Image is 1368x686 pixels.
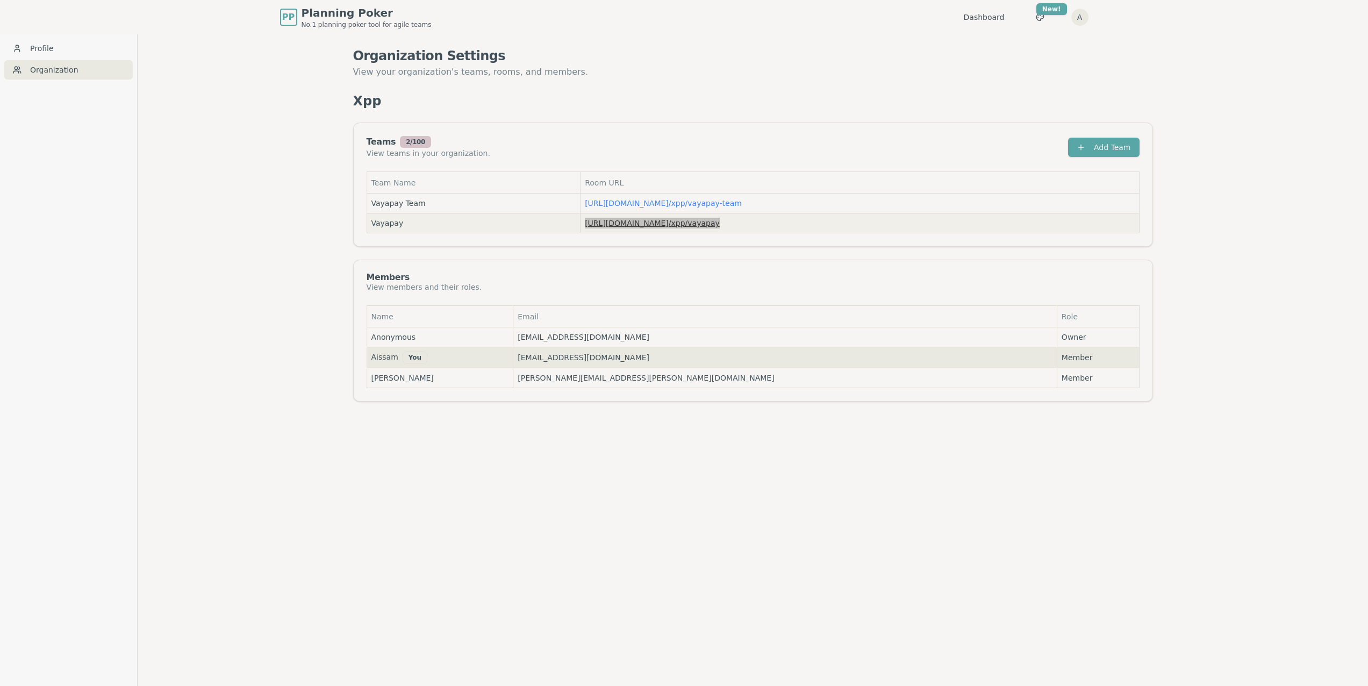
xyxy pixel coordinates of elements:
[367,368,513,388] td: [PERSON_NAME]
[367,136,490,148] div: Teams
[1057,306,1139,327] th: Role
[367,282,482,292] div: View members and their roles.
[403,352,427,363] div: You
[513,368,1057,388] td: [PERSON_NAME][EMAIL_ADDRESS][PERSON_NAME][DOMAIN_NAME]
[1071,9,1088,26] button: A
[367,327,513,347] td: Anonymous
[353,92,382,110] p: Xpp
[4,60,133,80] a: Organization
[282,11,295,24] span: PP
[280,5,432,29] a: PPPlanning PokerNo.1 planning poker tool for agile teams
[513,347,1057,368] td: [EMAIL_ADDRESS][DOMAIN_NAME]
[367,172,581,194] th: Team Name
[1062,373,1135,383] span: Member
[367,273,482,282] div: Members
[513,327,1057,347] td: [EMAIL_ADDRESS][DOMAIN_NAME]
[400,136,431,148] div: 2 / 100
[302,5,432,20] span: Planning Poker
[302,20,432,29] span: No.1 planning poker tool for agile teams
[4,39,133,58] a: Profile
[371,218,404,228] span: Vayapay
[367,148,490,159] div: View teams in your organization.
[1030,8,1050,27] button: New!
[585,199,742,208] a: [URL][DOMAIN_NAME]/xpp/vayapay-team
[367,347,513,368] td: Aissam
[353,47,1153,65] h1: Organization Settings
[1036,3,1067,15] div: New!
[1068,138,1140,157] button: Add Team
[1062,332,1135,342] span: Owner
[581,172,1139,194] th: Room URL
[964,12,1005,23] a: Dashboard
[371,198,426,209] span: Vayapay Team
[353,65,1153,80] p: View your organization's teams, rooms, and members.
[585,219,720,227] a: [URL][DOMAIN_NAME]/xpp/vayapay
[1062,352,1135,363] span: Member
[513,306,1057,327] th: Email
[367,306,513,327] th: Name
